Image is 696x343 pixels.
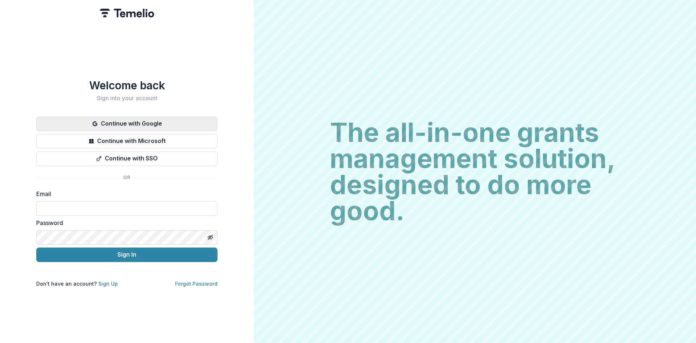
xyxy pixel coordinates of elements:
p: Don't have an account? [36,280,118,287]
button: Continue with Google [36,117,217,131]
label: Password [36,219,213,227]
h2: Sign into your account [36,95,217,102]
a: Sign Up [98,281,118,287]
button: Continue with SSO [36,151,217,166]
img: Temelio [100,9,154,17]
button: Sign In [36,248,217,262]
button: Continue with Microsoft [36,134,217,148]
a: Forgot Password [175,281,217,287]
button: Toggle password visibility [204,232,216,243]
label: Email [36,189,213,198]
h1: Welcome back [36,79,217,92]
